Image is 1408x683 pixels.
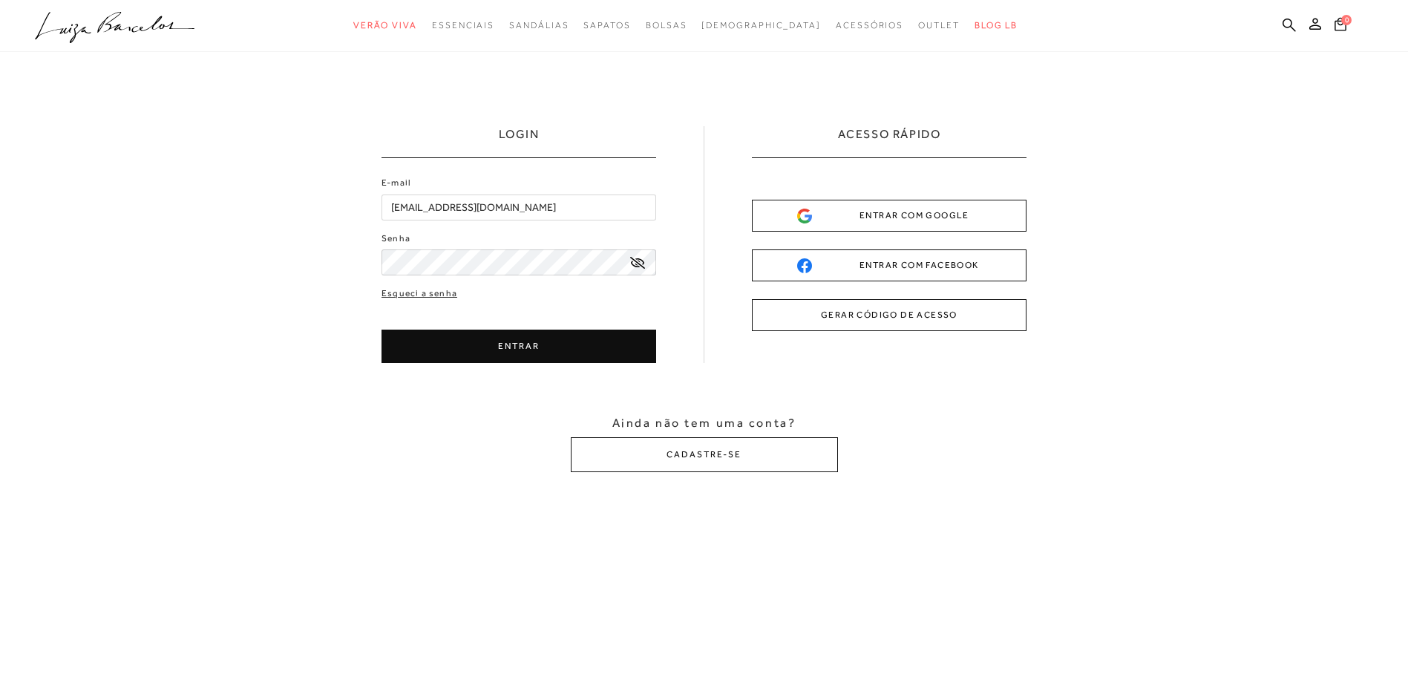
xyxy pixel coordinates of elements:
button: GERAR CÓDIGO DE ACESSO [752,299,1026,331]
button: 0 [1330,16,1351,36]
label: Senha [382,232,410,246]
a: categoryNavScreenReaderText [836,12,903,39]
a: Esqueci a senha [382,287,457,301]
a: BLOG LB [975,12,1018,39]
a: categoryNavScreenReaderText [918,12,960,39]
a: categoryNavScreenReaderText [509,12,569,39]
h2: ACESSO RÁPIDO [838,126,941,157]
a: categoryNavScreenReaderText [646,12,687,39]
a: categoryNavScreenReaderText [432,12,494,39]
a: noSubCategoriesText [701,12,821,39]
span: Outlet [918,20,960,30]
input: E-mail [382,195,656,220]
span: Bolsas [646,20,687,30]
span: Sandálias [509,20,569,30]
span: [DEMOGRAPHIC_DATA] [701,20,821,30]
a: categoryNavScreenReaderText [353,12,417,39]
button: ENTRAR COM FACEBOOK [752,249,1026,281]
a: categoryNavScreenReaderText [583,12,630,39]
span: Essenciais [432,20,494,30]
button: ENTRAR [382,330,656,363]
button: CADASTRE-SE [571,437,838,472]
h1: LOGIN [499,126,540,157]
label: E-mail [382,176,411,190]
span: Ainda não tem uma conta? [612,415,796,431]
span: BLOG LB [975,20,1018,30]
span: Sapatos [583,20,630,30]
div: ENTRAR COM FACEBOOK [797,258,981,273]
div: ENTRAR COM GOOGLE [797,208,981,223]
span: Verão Viva [353,20,417,30]
span: Acessórios [836,20,903,30]
button: ENTRAR COM GOOGLE [752,200,1026,232]
a: exibir senha [630,257,645,268]
span: 0 [1341,15,1352,25]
